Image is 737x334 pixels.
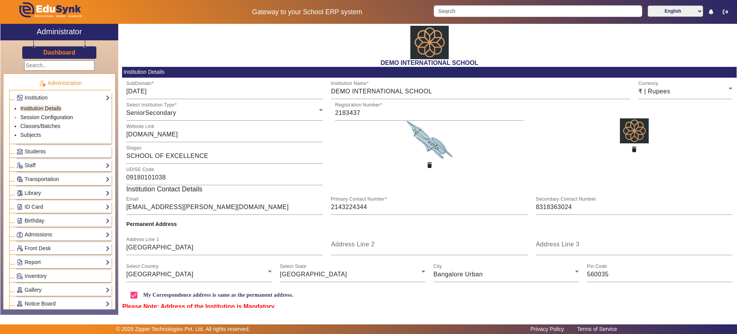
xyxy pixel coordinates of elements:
[116,325,250,333] p: © 2025 Zipper Technologies Pvt. Ltd. All rights reserved.
[20,123,60,129] a: Classes/Batches
[126,221,177,227] b: Permanent Address
[638,88,670,95] span: ₹ | Rupees
[126,173,323,182] input: UDISE Code
[280,264,306,269] mat-label: Select State
[335,108,524,118] input: Registration Number
[434,5,642,17] input: Search
[620,118,649,144] img: abdd4561-dfa5-4bc5-9f22-bd710a8d2831
[0,24,118,40] a: Administrator
[126,151,323,161] input: Slogan
[9,79,111,87] p: Administration
[126,110,176,116] span: SeniorSecondary
[122,303,737,310] h6: Please Note: Address of the Institution is Mandatory
[573,324,621,334] a: Terms of Service
[126,271,193,278] span: [GEOGRAPHIC_DATA]
[280,271,347,278] span: [GEOGRAPHIC_DATA]
[126,196,139,201] mat-label: Email
[331,243,528,252] input: Address Line 2
[142,292,294,298] label: My Correspondence address is same as the permanent address.
[536,241,580,248] mat-label: Address Line 3
[20,132,41,138] a: Subjects
[24,60,94,71] input: Search...
[407,121,453,159] img: 8b3c180f-39eb-44eb-9e9f-c64d00e4827a
[126,145,142,150] mat-label: Slogan
[25,148,46,155] span: Students
[536,243,733,252] input: Address Line 3
[126,203,323,212] input: Email
[433,271,483,278] span: Bangalore Urban
[17,149,23,155] img: Students.png
[331,87,630,96] input: Institution Name
[587,264,607,269] mat-label: Pin Code
[331,81,367,86] mat-label: Institution Name
[25,273,47,279] span: Inventory
[527,324,568,334] a: Privacy Policy
[39,80,46,87] img: Administration.png
[536,203,733,212] input: Secondary Contact Number
[122,185,737,193] h5: Institution Contact Details
[17,147,110,156] a: Students
[335,102,380,107] mat-label: Registration Number
[20,105,61,111] a: Institution Details
[126,81,152,86] mat-label: SubDomain
[638,81,658,86] mat-label: Currency
[331,203,528,212] input: Primary Contact Number
[20,114,73,120] a: Session Configuration
[126,243,323,252] input: Address Line 1
[126,87,323,96] input: SubDomain
[126,130,323,139] input: Website Link
[37,27,82,36] h2: Administrator
[331,196,385,201] mat-label: Primary Contact Number
[536,196,596,201] mat-label: Secondary Contact Number
[126,102,175,107] mat-label: Select Institution Type
[122,67,737,78] mat-card-header: Institution Details
[17,273,23,279] img: Inventory.png
[43,49,76,56] h3: Dashboard
[17,272,110,281] a: Inventory
[126,124,154,129] mat-label: Website Link
[433,264,442,269] mat-label: City
[126,264,159,269] mat-label: Select Country
[126,167,154,172] mat-label: UDISE Code
[188,8,426,16] h5: Gateway to your School ERP system
[331,241,375,248] mat-label: Address Line 2
[43,48,76,56] a: Dashboard
[587,270,732,279] input: Pin Code
[410,26,449,59] img: XNpnoAAAAAZJREFUAwAWOuqzHBX6OwAAAABJRU5ErkJggg==
[126,237,159,242] mat-label: Address Line 1
[122,59,737,66] h2: DEMO INTERNATIONAL SCHOOL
